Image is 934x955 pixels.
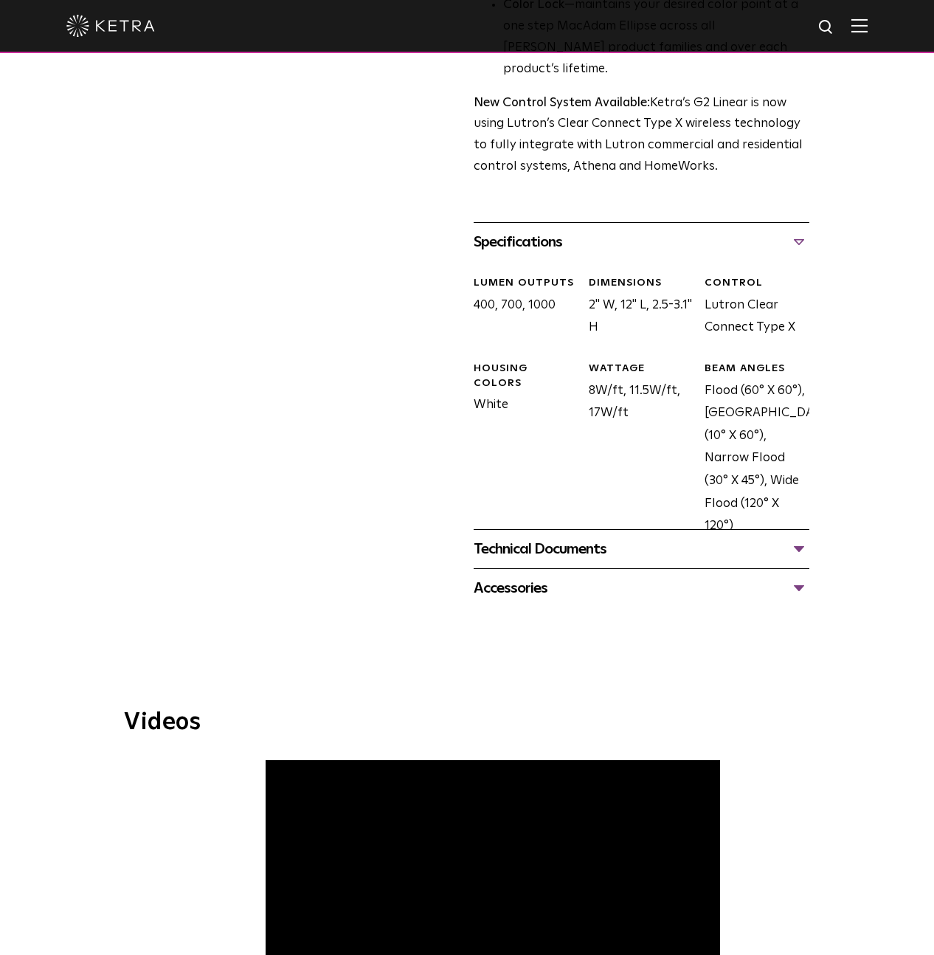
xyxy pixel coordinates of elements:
img: search icon [817,18,836,37]
div: LUMEN OUTPUTS [474,276,578,291]
div: BEAM ANGLES [705,362,809,376]
div: HOUSING COLORS [474,362,578,390]
div: White [463,362,578,538]
div: 8W/ft, 11.5W/ft, 17W/ft [578,362,693,538]
h3: Videos [124,711,810,734]
img: Hamburger%20Nav.svg [851,18,868,32]
div: Lutron Clear Connect Type X [693,276,809,339]
div: WATTAGE [589,362,693,376]
div: Specifications [474,230,809,254]
div: CONTROL [705,276,809,291]
div: Flood (60° X 60°), [GEOGRAPHIC_DATA] (10° X 60°), Narrow Flood (30° X 45°), Wide Flood (120° X 120°) [693,362,809,538]
p: Ketra’s G2 Linear is now using Lutron’s Clear Connect Type X wireless technology to fully integra... [474,93,809,179]
img: ketra-logo-2019-white [66,15,155,37]
div: DIMENSIONS [589,276,693,291]
div: Accessories [474,576,809,600]
div: 2" W, 12" L, 2.5-3.1" H [578,276,693,339]
strong: New Control System Available: [474,97,650,109]
div: Technical Documents [474,537,809,561]
div: 400, 700, 1000 [463,276,578,339]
